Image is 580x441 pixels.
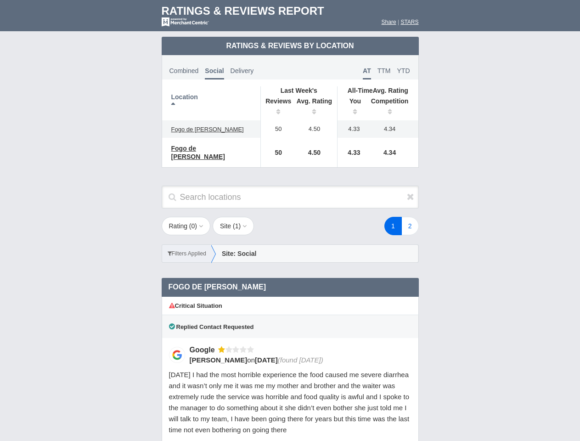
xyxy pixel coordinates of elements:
span: | [398,19,399,25]
td: 4.50 [292,120,338,138]
img: mc-powered-by-logo-white-103.png [162,17,209,27]
img: Google [169,347,185,363]
div: Site: Social [211,245,418,262]
th: Location: activate to sort column descending [162,86,261,120]
span: Delivery [231,67,254,74]
th: Avg. Rating: activate to sort column ascending [292,95,338,120]
th: Avg. Rating [338,86,418,95]
td: 50 [260,138,292,167]
a: 1 [384,217,402,235]
a: Fogo de [PERSON_NAME] [167,124,248,135]
span: 1 [235,222,239,230]
td: 50 [260,120,292,138]
th: Reviews: activate to sort column ascending [260,95,292,120]
span: Fogo de [PERSON_NAME] [171,145,225,160]
span: AT [363,67,371,79]
span: TTM [377,67,391,74]
td: 4.33 [338,120,366,138]
td: 4.33 [338,138,366,167]
td: Ratings & Reviews by Location [162,37,419,55]
div: Filters Applied [162,245,212,262]
td: 4.34 [366,138,418,167]
button: Site (1) [213,217,254,235]
td: 4.34 [366,120,418,138]
span: [DATE] I had the most horrible experience the food caused me severe diarrhea and it wasn’t only m... [169,371,410,434]
span: Fogo de [PERSON_NAME] [169,283,266,291]
a: 2 [401,217,419,235]
span: [DATE] [255,356,278,364]
a: STARS [400,19,418,25]
div: Google [190,345,218,355]
span: Combined [169,67,199,74]
a: Share [382,19,396,25]
span: 0 [191,222,195,230]
span: Replied Contact Requested [169,323,254,330]
span: (found [DATE]) [278,356,323,364]
span: All-Time [348,87,373,94]
span: Fogo de [PERSON_NAME] [171,126,244,133]
span: [PERSON_NAME] [190,356,248,364]
span: Social [205,67,224,79]
th: Last Week's [260,86,337,95]
td: 4.50 [292,138,338,167]
button: Rating (0) [162,217,211,235]
a: Fogo de [PERSON_NAME] [167,143,256,162]
div: on [190,355,405,365]
th: You: activate to sort column ascending [338,95,366,120]
th: Competition: activate to sort column ascending [366,95,418,120]
span: Critical Situation [169,302,222,309]
span: YTD [397,67,410,74]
